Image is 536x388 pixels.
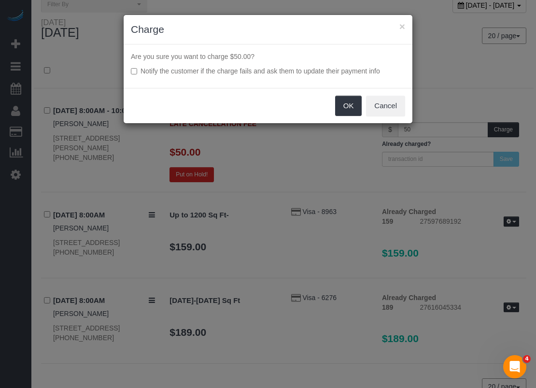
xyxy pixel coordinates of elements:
[503,355,526,378] iframe: Intercom live chat
[523,355,531,363] span: 4
[131,66,405,76] label: Notify the customer if the charge fails and ask them to update their payment info
[366,96,405,116] button: Cancel
[399,21,405,31] button: ×
[131,22,405,37] h3: Charge
[124,44,412,88] div: Are you sure you want to charge $50.00?
[335,96,362,116] button: OK
[131,68,137,74] input: Notify the customer if the charge fails and ask them to update their payment info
